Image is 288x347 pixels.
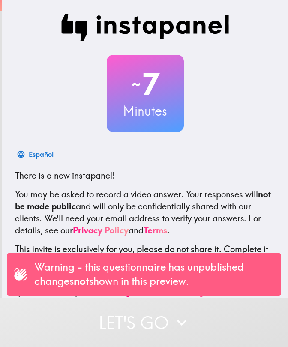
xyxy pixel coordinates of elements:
h2: 7 [107,67,184,102]
p: You may be asked to record a video answer. Your responses will and will only be confidentially sh... [15,188,276,236]
button: Español [15,146,57,163]
p: Warning - this questionnaire has unpublished changes shown in this preview. [34,260,274,289]
b: not be made public [15,189,271,212]
span: not [74,275,89,287]
h3: Minutes [107,102,184,120]
a: Terms [144,225,168,236]
img: Instapanel [61,14,229,41]
span: ~ [130,72,142,97]
p: This invite is exclusively for you, please do not share it. Complete it soon because spots are li... [15,243,276,267]
span: There is a new instapanel! [15,170,115,181]
div: Español [29,148,54,160]
a: Privacy Policy [73,225,129,236]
